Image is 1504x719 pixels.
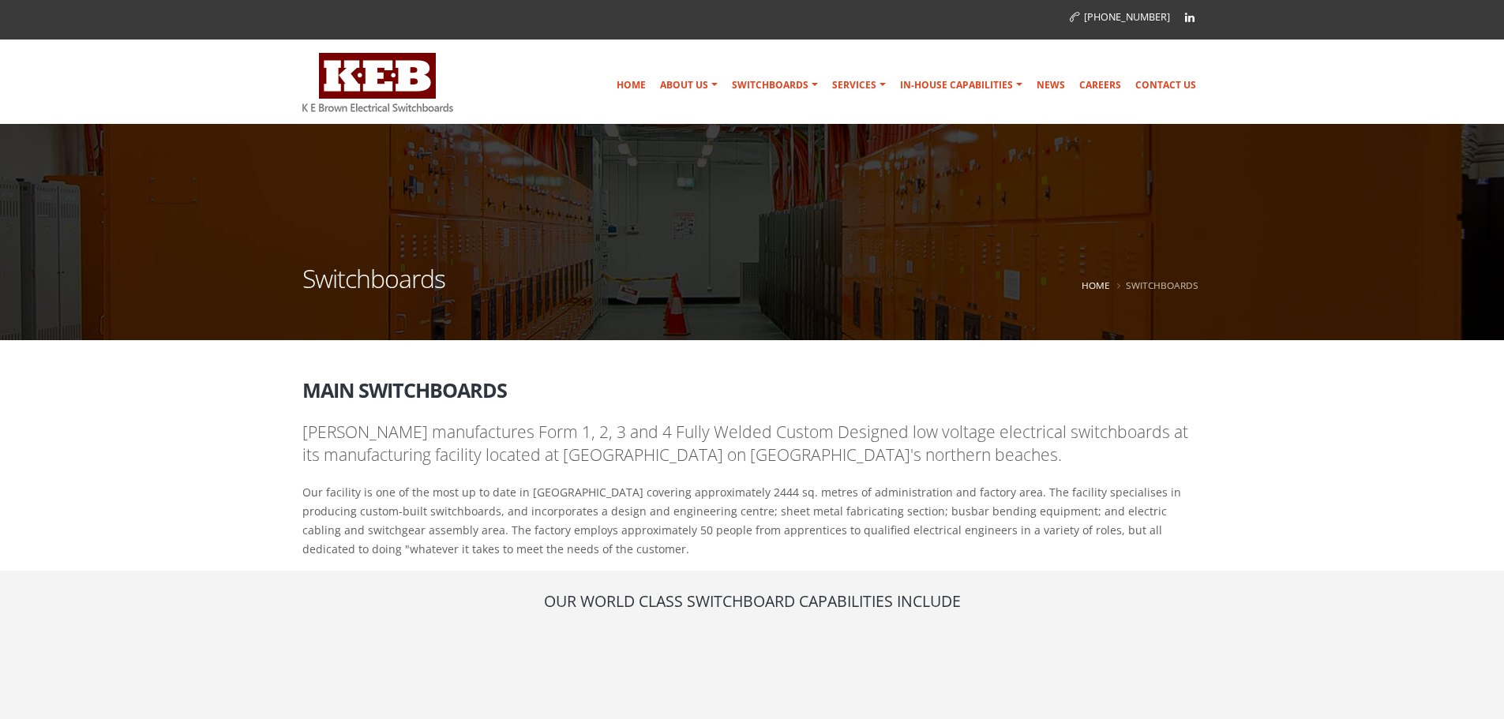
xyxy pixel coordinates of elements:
a: Switchboards [726,69,824,101]
h2: Main Switchboards [302,368,1202,401]
li: Switchboards [1113,275,1198,295]
h4: Our World Class Switchboard Capabilities include [302,590,1202,612]
a: [PHONE_NUMBER] [1070,10,1170,24]
a: About Us [654,69,724,101]
a: Linkedin [1178,6,1202,29]
p: Our facility is one of the most up to date in [GEOGRAPHIC_DATA] covering approximately 2444 sq. m... [302,483,1202,559]
a: Careers [1073,69,1127,101]
a: Home [610,69,652,101]
a: News [1030,69,1071,101]
a: Home [1082,279,1110,291]
a: Contact Us [1129,69,1202,101]
a: Services [826,69,892,101]
img: K E Brown Electrical Switchboards [302,53,453,112]
p: [PERSON_NAME] manufactures Form 1, 2, 3 and 4 Fully Welded Custom Designed low voltage electrical... [302,421,1202,467]
h1: Switchboards [302,266,445,311]
a: In-house Capabilities [894,69,1029,101]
